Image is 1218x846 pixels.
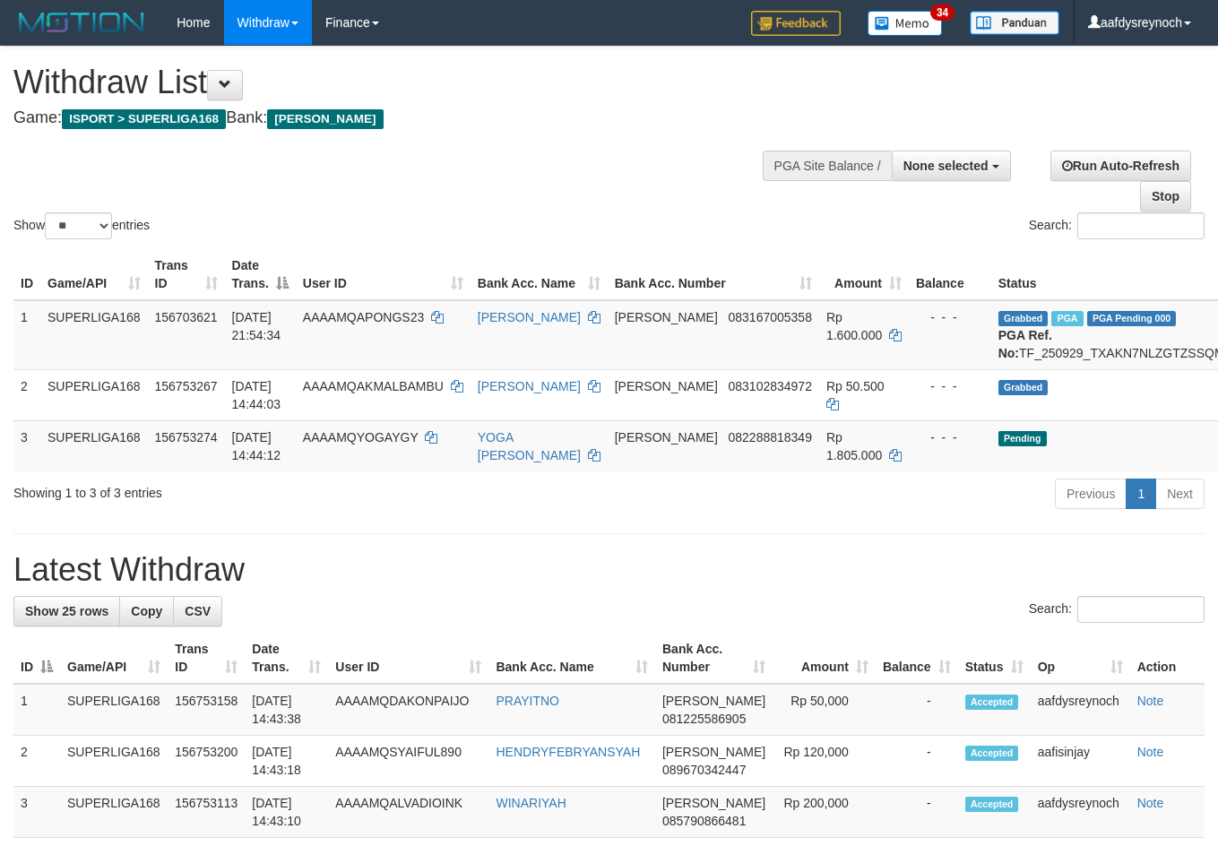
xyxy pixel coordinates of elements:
td: Rp 50,000 [773,684,876,736]
div: - - - [916,377,984,395]
td: 3 [13,787,60,838]
a: Note [1137,796,1164,810]
span: Copy 081225586905 to clipboard [662,712,746,726]
td: 156753200 [168,736,245,787]
span: Accepted [965,797,1019,812]
a: Next [1155,479,1205,509]
td: [DATE] 14:43:10 [245,787,328,838]
span: Grabbed [998,311,1049,326]
td: [DATE] 14:43:18 [245,736,328,787]
th: Trans ID: activate to sort column ascending [168,633,245,684]
span: [PERSON_NAME] [662,745,765,759]
span: None selected [903,159,989,173]
td: - [876,787,958,838]
span: AAAAMQAPONGS23 [303,310,424,324]
th: Action [1130,633,1205,684]
td: SUPERLIGA168 [60,736,168,787]
td: 1 [13,684,60,736]
span: Pending [998,431,1047,446]
button: None selected [892,151,1011,181]
td: SUPERLIGA168 [40,300,148,370]
td: aafisinjay [1031,736,1130,787]
span: PGA Pending [1087,311,1177,326]
a: Note [1137,745,1164,759]
td: AAAAMQDAKONPAIJO [328,684,488,736]
span: [PERSON_NAME] [267,109,383,129]
span: [PERSON_NAME] [615,430,718,445]
th: Amount: activate to sort column ascending [819,249,909,300]
span: Show 25 rows [25,604,108,618]
select: Showentries [45,212,112,239]
span: [DATE] 21:54:34 [232,310,281,342]
a: Show 25 rows [13,596,120,626]
a: Stop [1140,181,1191,211]
img: panduan.png [970,11,1059,35]
b: PGA Ref. No: [998,328,1052,360]
th: ID: activate to sort column descending [13,633,60,684]
span: AAAAMQYOGAYGY [303,430,419,445]
span: [DATE] 14:44:12 [232,430,281,462]
th: Trans ID: activate to sort column ascending [148,249,225,300]
span: Rp 50.500 [826,379,885,393]
a: CSV [173,596,222,626]
td: 3 [13,420,40,471]
span: Rp 1.600.000 [826,310,882,342]
a: Copy [119,596,174,626]
span: [DATE] 14:44:03 [232,379,281,411]
span: 156753274 [155,430,218,445]
td: 156753158 [168,684,245,736]
td: aafdysreynoch [1031,787,1130,838]
td: - [876,684,958,736]
a: Note [1137,694,1164,708]
span: Marked by aafchhiseyha [1051,311,1083,326]
input: Search: [1077,596,1205,623]
td: - [876,736,958,787]
img: MOTION_logo.png [13,9,150,36]
th: Bank Acc. Name: activate to sort column ascending [488,633,655,684]
td: 2 [13,369,40,420]
h1: Withdraw List [13,65,794,100]
td: SUPERLIGA168 [60,787,168,838]
th: User ID: activate to sort column ascending [296,249,471,300]
a: YOGA [PERSON_NAME] [478,430,581,462]
label: Search: [1029,212,1205,239]
a: PRAYITNO [496,694,559,708]
span: [PERSON_NAME] [662,694,765,708]
span: Accepted [965,746,1019,761]
th: ID [13,249,40,300]
th: Balance [909,249,991,300]
span: Copy 083102834972 to clipboard [729,379,812,393]
span: 156703621 [155,310,218,324]
td: AAAAMQALVADIOINK [328,787,488,838]
span: ISPORT > SUPERLIGA168 [62,109,226,129]
a: Previous [1055,479,1127,509]
td: [DATE] 14:43:38 [245,684,328,736]
span: Grabbed [998,380,1049,395]
th: Date Trans.: activate to sort column descending [225,249,296,300]
span: Rp 1.805.000 [826,430,882,462]
span: Accepted [965,695,1019,710]
th: Game/API: activate to sort column ascending [40,249,148,300]
td: 156753113 [168,787,245,838]
th: Amount: activate to sort column ascending [773,633,876,684]
td: AAAAMQSYAIFUL890 [328,736,488,787]
td: SUPERLIGA168 [60,684,168,736]
td: SUPERLIGA168 [40,420,148,471]
span: [PERSON_NAME] [615,310,718,324]
input: Search: [1077,212,1205,239]
div: Showing 1 to 3 of 3 entries [13,477,494,502]
td: aafdysreynoch [1031,684,1130,736]
th: Op: activate to sort column ascending [1031,633,1130,684]
th: Bank Acc. Number: activate to sort column ascending [608,249,819,300]
th: Bank Acc. Name: activate to sort column ascending [471,249,608,300]
div: - - - [916,308,984,326]
span: Copy [131,604,162,618]
th: Game/API: activate to sort column ascending [60,633,168,684]
th: Status: activate to sort column ascending [958,633,1031,684]
td: 2 [13,736,60,787]
div: PGA Site Balance / [763,151,892,181]
td: SUPERLIGA168 [40,369,148,420]
a: [PERSON_NAME] [478,379,581,393]
a: 1 [1126,479,1156,509]
div: - - - [916,428,984,446]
